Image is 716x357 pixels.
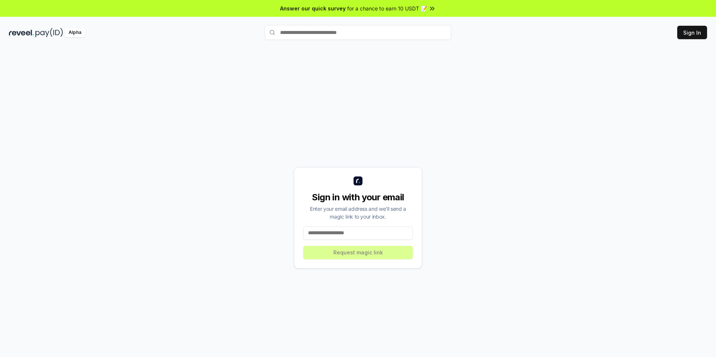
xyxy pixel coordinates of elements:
[65,28,85,37] div: Alpha
[354,176,362,185] img: logo_small
[9,28,34,37] img: reveel_dark
[303,191,413,203] div: Sign in with your email
[35,28,63,37] img: pay_id
[677,26,707,39] button: Sign In
[280,4,346,12] span: Answer our quick survey
[347,4,427,12] span: for a chance to earn 10 USDT 📝
[303,205,413,220] div: Enter your email address and we’ll send a magic link to your inbox.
